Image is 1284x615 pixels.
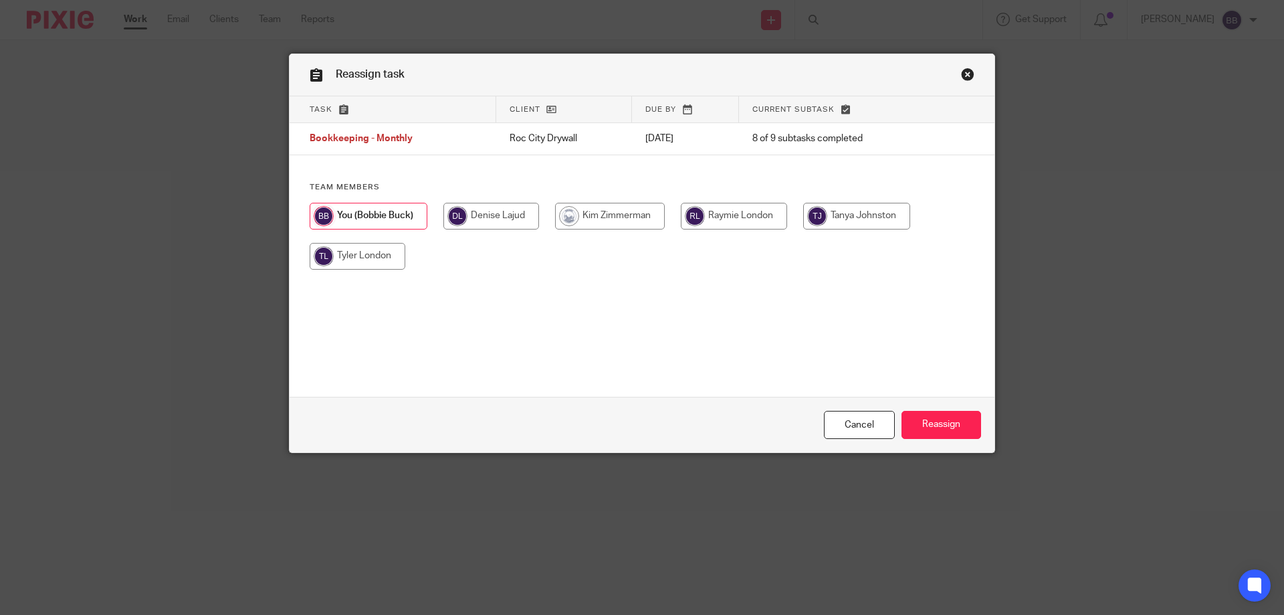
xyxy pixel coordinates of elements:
[645,106,676,113] span: Due by
[961,68,974,86] a: Close this dialog window
[510,132,619,145] p: Roc City Drywall
[645,132,726,145] p: [DATE]
[510,106,540,113] span: Client
[739,123,937,155] td: 8 of 9 subtasks completed
[310,182,974,193] h4: Team members
[901,411,981,440] input: Reassign
[336,69,405,80] span: Reassign task
[752,106,835,113] span: Current subtask
[824,411,895,440] a: Close this dialog window
[310,106,332,113] span: Task
[310,135,413,144] span: Bookkeeping - Monthly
